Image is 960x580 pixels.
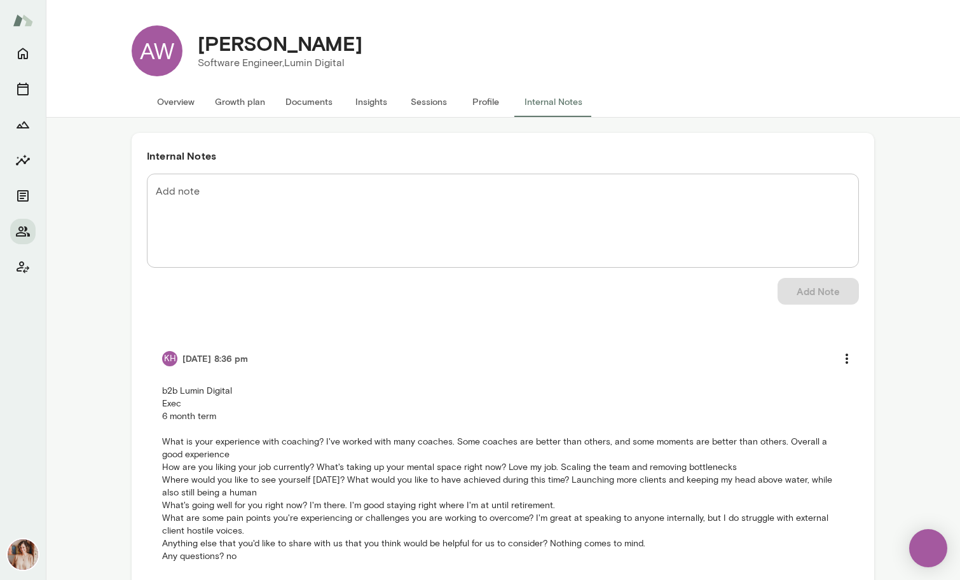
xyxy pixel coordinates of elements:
img: Mento [13,8,33,32]
p: b2b Lumin Digital Exec 6 month term What is your experience with coaching? I've worked with many ... [162,385,844,563]
button: Profile [457,86,514,117]
button: Growth Plan [10,112,36,137]
button: Insights [343,86,400,117]
button: Members [10,219,36,244]
button: Overview [147,86,205,117]
button: Insights [10,148,36,173]
h6: Internal Notes [147,148,859,163]
h4: [PERSON_NAME] [198,31,362,55]
button: Home [10,41,36,66]
div: AW [132,25,182,76]
h6: [DATE] 8:36 pm [182,352,248,365]
button: more [833,345,860,372]
button: Internal Notes [514,86,593,117]
button: Sessions [10,76,36,102]
button: Sessions [400,86,457,117]
img: Nancy Alsip [8,539,38,570]
button: Documents [275,86,343,117]
p: Software Engineer, Lumin Digital [198,55,362,71]
div: KH [162,351,177,366]
button: Growth plan [205,86,275,117]
button: Client app [10,254,36,280]
button: Documents [10,183,36,209]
